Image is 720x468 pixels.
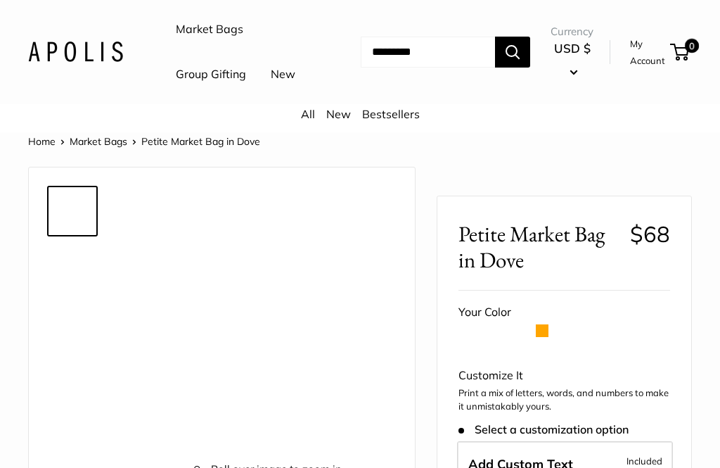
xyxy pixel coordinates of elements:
[458,423,628,436] span: Select a customization option
[362,107,420,121] a: Bestsellers
[176,64,246,85] a: Group Gifting
[47,242,98,293] a: Petite Market Bag in Dove
[47,355,98,405] a: Petite Market Bag in Dove
[271,64,295,85] a: New
[685,39,699,53] span: 0
[28,132,260,151] nav: Breadcrumb
[28,135,56,148] a: Home
[326,107,351,121] a: New
[458,365,670,386] div: Customize It
[630,220,670,248] span: $68
[28,42,123,62] img: Apolis
[47,186,98,236] a: Petite Market Bag in Dove
[141,135,260,148] span: Petite Market Bag in Dove
[70,135,127,148] a: Market Bags
[458,221,619,273] span: Petite Market Bag in Dove
[301,107,315,121] a: All
[671,44,689,61] a: 0
[458,302,670,323] div: Your Color
[47,411,98,462] a: Petite Market Bag in Dove
[495,37,530,68] button: Search
[176,19,243,40] a: Market Bags
[361,37,495,68] input: Search...
[551,37,593,82] button: USD $
[554,41,591,56] span: USD $
[458,386,670,414] p: Print a mix of letters, words, and numbers to make it unmistakably yours.
[630,35,665,70] a: My Account
[47,298,98,349] a: Petite Market Bag in Dove
[551,22,593,42] span: Currency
